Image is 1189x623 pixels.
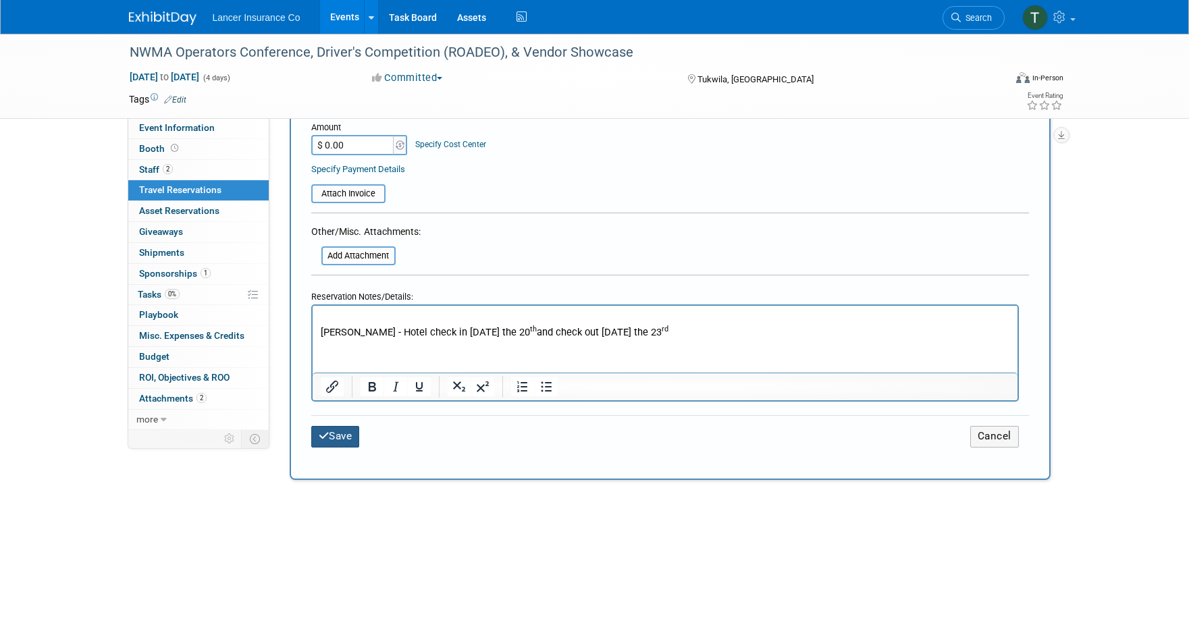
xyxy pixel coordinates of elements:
span: (4 days) [202,74,230,82]
span: Travel Reservations [139,184,221,195]
button: Underline [408,377,431,396]
a: Search [943,6,1005,30]
span: Giveaways [139,226,183,237]
div: Event Format [925,70,1064,90]
div: Other/Misc. Attachments: [311,225,421,242]
a: Travel Reservations [128,180,269,200]
a: Edit [164,95,186,105]
div: Reservation Notes/Details: [311,285,1019,304]
span: Asset Reservations [139,205,219,216]
div: NWMA Operators Conference, Driver's Competition (ROADEO), & Vendor Showcase [125,40,984,65]
a: Misc. Expenses & Credits [128,326,269,346]
img: ExhibitDay [129,11,196,25]
button: Committed [367,71,448,85]
span: Budget [139,351,169,362]
a: Attachments2 [128,389,269,409]
span: Attachments [139,393,207,404]
a: Specify Payment Details [311,164,405,174]
span: Lancer Insurance Co [213,12,300,23]
a: Shipments [128,243,269,263]
span: [DATE] [DATE] [129,71,200,83]
a: Giveaways [128,222,269,242]
a: ROI, Objectives & ROO [128,368,269,388]
span: Playbook [139,309,178,320]
span: Tukwila, [GEOGRAPHIC_DATA] [697,74,814,84]
div: In-Person [1032,73,1063,83]
span: Tasks [138,289,180,300]
div: Amount [311,121,409,135]
a: Sponsorships1 [128,264,269,284]
span: Event Information [139,122,215,133]
td: Toggle Event Tabs [241,430,269,448]
span: 0% [165,289,180,299]
span: Staff [139,164,173,175]
a: Tasks0% [128,285,269,305]
a: Booth [128,139,269,159]
td: Personalize Event Tab Strip [218,430,242,448]
iframe: Rich Text Area [313,306,1018,373]
span: Booth [139,143,181,154]
button: Cancel [970,426,1019,447]
span: to [158,72,171,82]
span: 1 [201,268,211,278]
img: Terrence Forrest [1022,5,1048,30]
button: Superscript [471,377,494,396]
td: Tags [129,92,186,106]
span: Shipments [139,247,184,258]
span: Booth not reserved yet [168,143,181,153]
a: Asset Reservations [128,201,269,221]
a: Specify Cost Center [415,140,486,149]
a: more [128,410,269,430]
button: Insert/edit link [321,377,344,396]
a: Budget [128,347,269,367]
span: Search [961,13,992,23]
a: Playbook [128,305,269,325]
div: Event Rating [1026,92,1063,99]
span: Misc. Expenses & Credits [139,330,244,341]
button: Bold [361,377,384,396]
span: 2 [163,164,173,174]
img: Format-Inperson.png [1016,72,1030,83]
button: Bullet list [535,377,558,396]
button: Save [311,426,360,447]
a: Staff2 [128,160,269,180]
a: Event Information [128,118,269,138]
span: 2 [196,393,207,403]
span: ROI, Objectives & ROO [139,372,230,383]
span: more [136,414,158,425]
button: Italic [384,377,407,396]
button: Subscript [448,377,471,396]
span: Sponsorships [139,268,211,279]
button: Numbered list [511,377,534,396]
